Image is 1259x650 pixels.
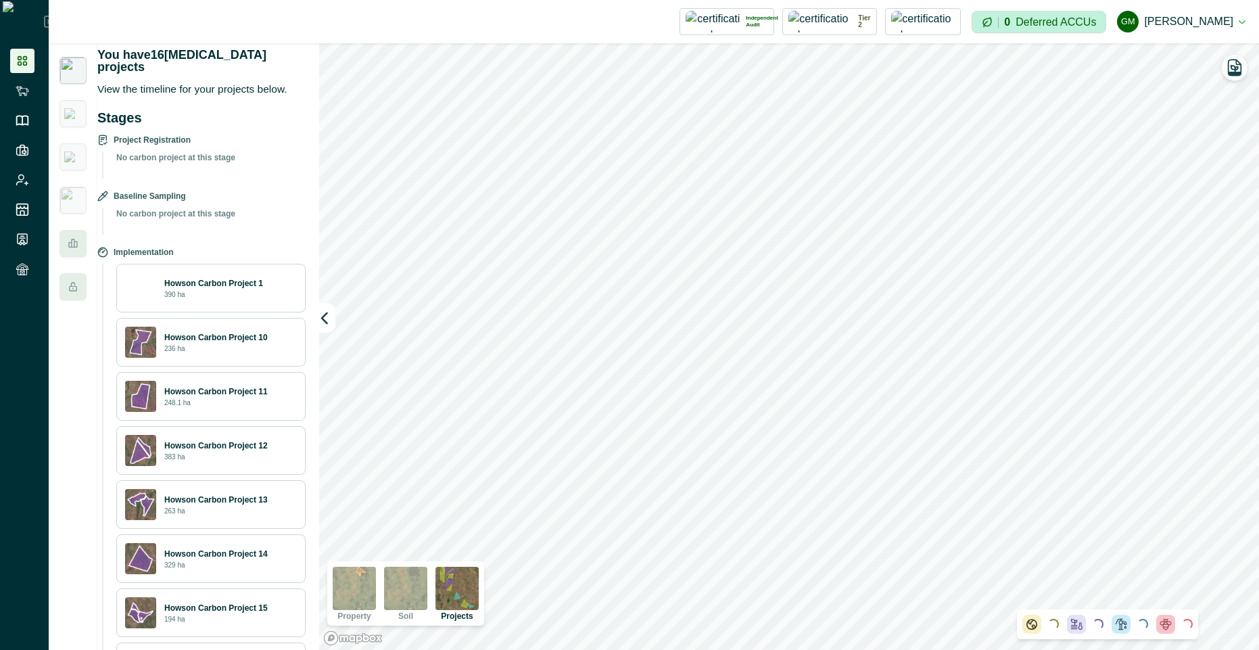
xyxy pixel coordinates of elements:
[858,15,871,28] p: Tier 2
[114,189,186,202] p: Baseline Sampling
[125,543,156,574] img: 8xCwzvBAAAAAElFTkSuQmCC
[164,452,185,462] p: 383 ha
[1117,5,1245,38] button: Gayathri Menakath[PERSON_NAME]
[64,152,82,162] img: greenham_never_ever.png
[1016,17,1096,27] p: Deferred ACCUs
[686,11,740,32] img: certification logo
[125,597,156,628] img: tG6fGgAAAAZJREFUAwD1pzznlnDIOgAAAABJRU5ErkJggg==
[164,602,268,614] p: Howson Carbon Project 15
[164,548,268,560] p: Howson Carbon Project 14
[108,208,306,235] p: No carbon project at this stage
[60,57,87,84] img: insight_carbon.png
[97,49,311,73] p: You have 16 [MEDICAL_DATA] projects
[164,440,268,452] p: Howson Carbon Project 12
[164,344,185,354] p: 236 ha
[125,381,156,412] img: 4SI8qQAAAAGSURBVAMAUB5jUE5sgyYAAAAASUVORK5CYII=
[3,1,44,42] img: Logo
[164,614,185,624] p: 194 ha
[323,630,383,646] a: Mapbox logo
[398,612,413,620] p: Soil
[164,560,185,570] p: 329 ha
[125,489,156,520] img: +TjqXcAAAAGSURBVAMA49v70fXohV0AAAAASUVORK5CYII=
[746,15,778,28] p: Independent Audit
[435,567,479,610] img: projects preview
[1004,17,1010,28] p: 0
[114,246,174,258] p: Implementation
[114,133,191,146] p: Project Registration
[164,494,268,506] p: Howson Carbon Project 13
[97,81,311,97] p: View the timeline for your projects below.
[125,435,156,466] img: xelJ2gAAAAZJREFUAwB51J6W3HuIcQAAAABJRU5ErkJggg==
[441,612,473,620] p: Projects
[337,612,371,620] p: Property
[164,331,268,344] p: Howson Carbon Project 10
[97,108,306,128] p: Stages
[164,277,263,289] p: Howson Carbon Project 1
[164,289,185,300] p: 390 ha
[384,567,427,610] img: soil preview
[125,327,156,358] img: DiQN9AAAABklEQVQDAKEnMUou4+pXAAAAAElFTkSuQmCC
[164,398,191,408] p: 248.1 ha
[164,506,185,516] p: 263 ha
[64,108,82,119] img: greenham_logo.png
[788,11,853,32] img: certification logo
[108,152,306,179] p: No carbon project at this stage
[680,8,774,35] button: certification logoIndependent Audit
[891,11,955,32] img: certification logo
[164,386,268,398] p: Howson Carbon Project 11
[60,187,87,214] img: insight_readygraze.jpg
[333,567,376,610] img: property preview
